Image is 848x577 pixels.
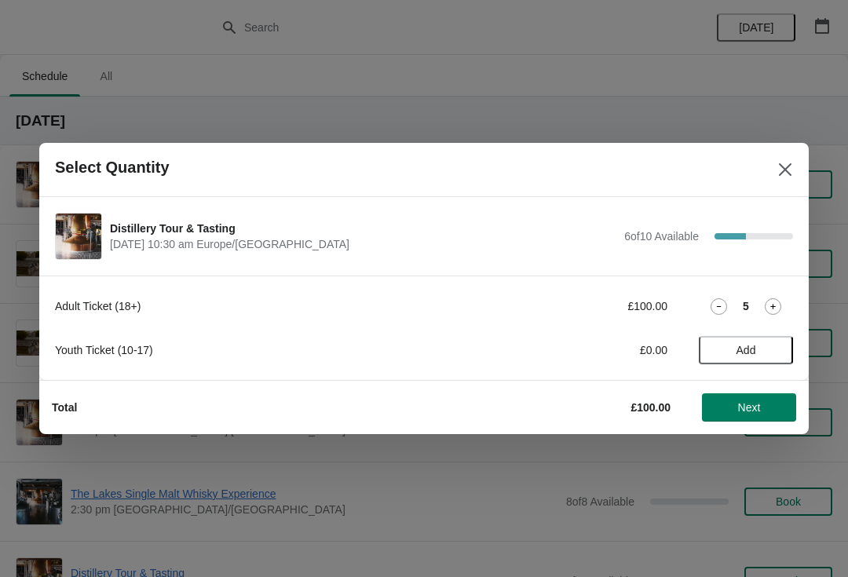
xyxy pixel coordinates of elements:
h2: Select Quantity [55,159,170,177]
img: Distillery Tour & Tasting | | September 13 | 10:30 am Europe/London [56,214,101,259]
span: Distillery Tour & Tasting [110,221,616,236]
div: Youth Ticket (10-17) [55,342,491,358]
strong: Total [52,401,77,414]
div: £0.00 [522,342,667,358]
span: Add [737,344,756,356]
div: Adult Ticket (18+) [55,298,491,314]
button: Next [702,393,796,422]
strong: 5 [743,298,749,314]
button: Close [771,155,799,184]
span: Next [738,401,761,414]
button: Add [699,336,793,364]
div: £100.00 [522,298,667,314]
span: 6 of 10 Available [624,230,699,243]
span: [DATE] 10:30 am Europe/[GEOGRAPHIC_DATA] [110,236,616,252]
strong: £100.00 [631,401,671,414]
